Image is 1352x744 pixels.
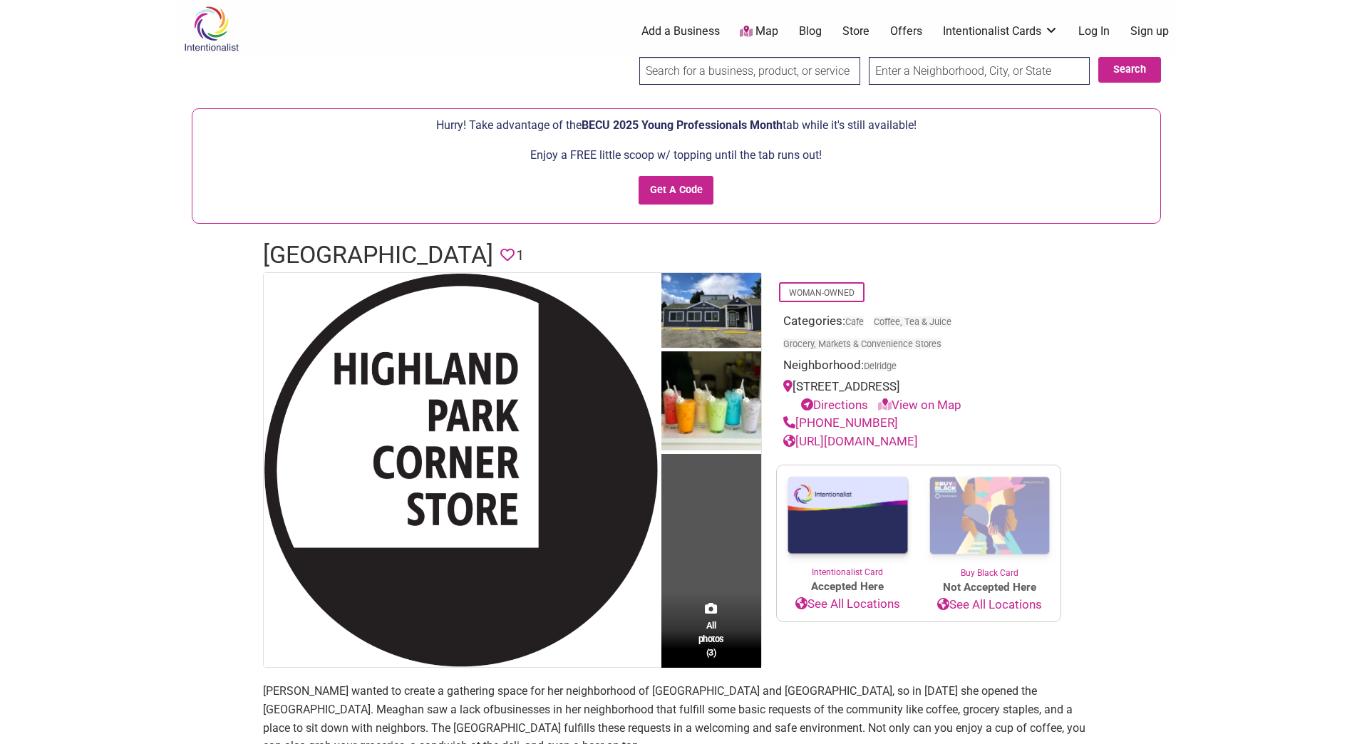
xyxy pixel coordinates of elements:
[1098,57,1161,83] button: Search
[799,24,822,39] a: Blog
[919,596,1061,614] a: See All Locations
[842,24,869,39] a: Store
[1130,24,1169,39] a: Sign up
[845,316,864,327] a: Cafe
[1078,24,1110,39] a: Log In
[777,595,919,614] a: See All Locations
[919,579,1061,596] span: Not Accepted Here
[864,362,897,371] span: Delridge
[639,57,860,85] input: Search for a business, product, or service
[263,238,493,272] h1: [GEOGRAPHIC_DATA]
[200,146,1153,165] p: Enjoy a FREE little scoop w/ topping until the tab runs out!
[789,288,855,298] a: Woman-Owned
[698,619,724,659] span: All photos (3)
[869,57,1090,85] input: Enter a Neighborhood, City, or State
[661,351,761,455] img: Highland Park Corner Store
[919,465,1061,567] img: Buy Black Card
[264,273,658,667] img: Highland Park Corner Store
[582,118,783,132] span: BECU 2025 Young Professionals Month
[263,684,1037,716] span: [PERSON_NAME] wanted to create a gathering space for her neighborhood of [GEOGRAPHIC_DATA] and [G...
[890,24,922,39] a: Offers
[783,415,898,430] a: [PHONE_NUMBER]
[878,398,961,412] a: View on Map
[641,24,720,39] a: Add a Business
[783,378,1054,414] div: [STREET_ADDRESS]
[801,398,868,412] a: Directions
[200,116,1153,135] p: Hurry! Take advantage of the tab while it's still available!
[783,434,918,448] a: [URL][DOMAIN_NAME]
[783,339,941,349] a: Grocery, Markets & Convenience Stores
[777,465,919,579] a: Intentionalist Card
[919,465,1061,579] a: Buy Black Card
[874,316,951,327] a: Coffee, Tea & Juice
[783,356,1054,378] div: Neighborhood:
[777,465,919,566] img: Intentionalist Card
[639,176,713,205] input: Get A Code
[740,24,778,40] a: Map
[783,312,1054,356] div: Categories:
[661,273,761,351] img: Highland Park Corner Store
[177,6,245,52] img: Intentionalist
[943,24,1058,39] a: Intentionalist Cards
[516,244,524,267] span: 1
[777,579,919,595] span: Accepted Here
